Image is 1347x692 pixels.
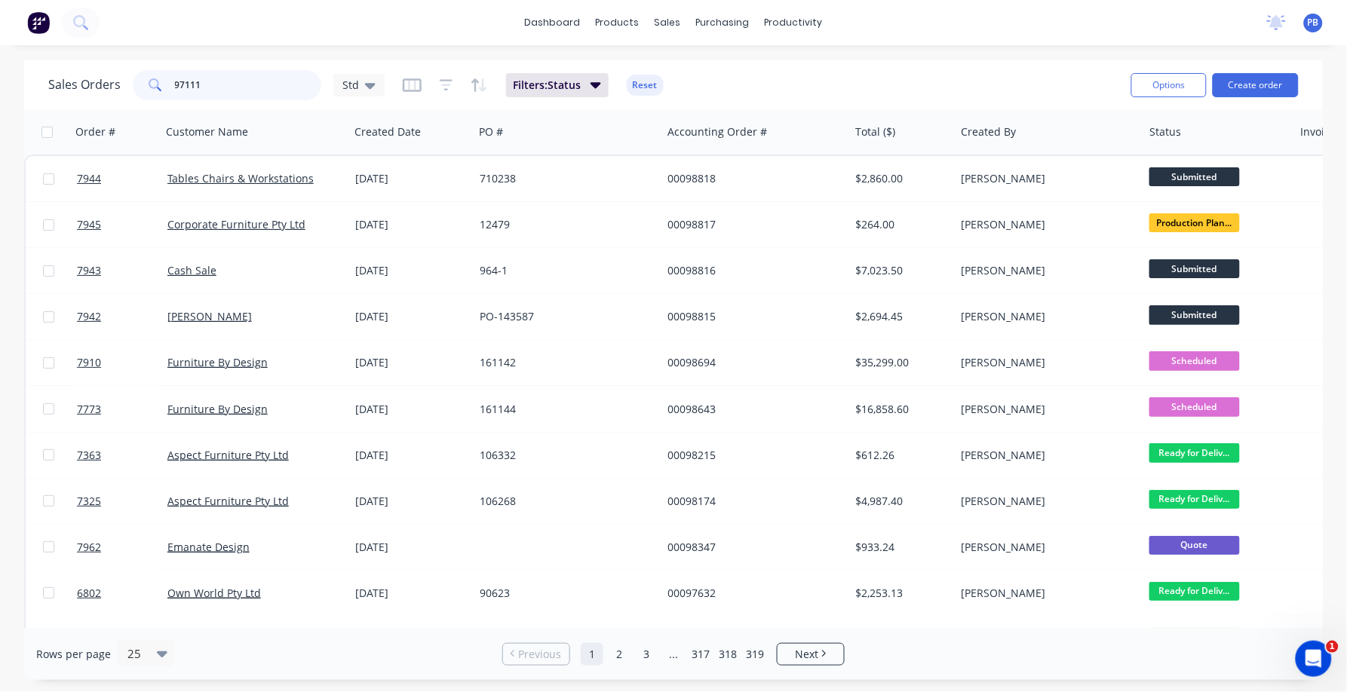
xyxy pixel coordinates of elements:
span: 7962 [77,540,101,555]
div: [PERSON_NAME] [961,448,1128,463]
div: 161144 [480,402,647,417]
div: sales [647,11,689,34]
span: Next [795,647,818,662]
input: Search... [175,70,322,100]
span: 7943 [77,263,101,278]
div: PO-143587 [480,309,647,324]
div: [DATE] [355,540,468,555]
div: 00098815 [667,309,835,324]
span: 7325 [77,494,101,509]
div: $16,858.60 [856,402,944,417]
div: purchasing [689,11,757,34]
span: Ready for Deliv... [1149,443,1240,462]
div: $264.00 [856,217,944,232]
a: Jump forward [662,643,685,666]
span: Ready for Deliv... [1149,582,1240,601]
span: Submitted [1149,259,1240,278]
span: 6802 [77,586,101,601]
a: Next page [778,647,844,662]
a: Page 1 is your current page [581,643,603,666]
button: Reset [627,75,664,96]
span: Submitted [1149,167,1240,186]
span: 7945 [77,217,101,232]
img: Factory [27,11,50,34]
div: [PERSON_NAME] [961,540,1128,555]
span: Submitted [1149,305,1240,324]
div: 106332 [480,448,647,463]
div: 00098643 [667,402,835,417]
div: [DATE] [355,355,468,370]
div: Created Date [354,124,421,139]
div: productivity [757,11,830,34]
button: Options [1131,73,1207,97]
div: 00098174 [667,494,835,509]
div: [DATE] [355,217,468,232]
a: Furniture By Design [167,355,268,369]
a: 7943 [77,248,167,293]
a: Own World Pty Ltd [167,586,261,600]
a: Page 3 [635,643,658,666]
div: $2,694.45 [856,309,944,324]
a: 6802 [77,571,167,616]
div: $35,299.00 [856,355,944,370]
a: 7944 [77,156,167,201]
div: 00098818 [667,171,835,186]
div: PO # [479,124,503,139]
a: Tables Chairs & Workstations [167,171,314,185]
a: Corporate Furniture Pty Ltd [167,217,305,231]
div: $2,860.00 [856,171,944,186]
a: 7773 [77,387,167,432]
div: $7,023.50 [856,263,944,278]
span: 7944 [77,171,101,186]
div: 00097632 [667,586,835,601]
div: 00098817 [667,217,835,232]
div: [DATE] [355,448,468,463]
div: $4,987.40 [856,494,944,509]
a: Page 318 [716,643,739,666]
button: Create order [1213,73,1299,97]
a: 7861 [77,617,167,662]
div: Accounting Order # [667,124,767,139]
a: Page 319 [744,643,766,666]
ul: Pagination [496,643,851,666]
div: [DATE] [355,402,468,417]
a: Aspect Furniture Pty Ltd [167,494,289,508]
div: 00098215 [667,448,835,463]
a: Page 317 [689,643,712,666]
span: Production Plan... [1149,213,1240,232]
a: 7962 [77,525,167,570]
div: $933.24 [856,540,944,555]
span: Ready for Deliv... [1149,490,1240,509]
span: 7363 [77,448,101,463]
h1: Sales Orders [48,78,121,92]
span: Filters: Status [514,78,581,93]
div: Order # [75,124,115,139]
div: [PERSON_NAME] [961,217,1128,232]
a: [PERSON_NAME] [167,309,252,323]
div: 964-1 [480,263,647,278]
div: products [588,11,647,34]
div: [PERSON_NAME] [961,586,1128,601]
span: Quote [1149,536,1240,555]
div: [DATE] [355,171,468,186]
span: 7942 [77,309,101,324]
a: 7942 [77,294,167,339]
a: Aspect Furniture Pty Ltd [167,448,289,462]
span: Scheduled [1149,351,1240,370]
span: 7910 [77,355,101,370]
div: Customer Name [166,124,248,139]
a: 7325 [77,479,167,524]
div: 00098347 [667,540,835,555]
div: 90623 [480,586,647,601]
a: 7945 [77,202,167,247]
div: 00098816 [667,263,835,278]
span: Rows per page [36,647,111,662]
a: dashboard [517,11,588,34]
div: [DATE] [355,309,468,324]
div: Status [1150,124,1182,139]
div: [PERSON_NAME] [961,494,1128,509]
div: [DATE] [355,263,468,278]
span: Scheduled [1149,397,1240,416]
div: [PERSON_NAME] [961,309,1128,324]
div: 00098694 [667,355,835,370]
